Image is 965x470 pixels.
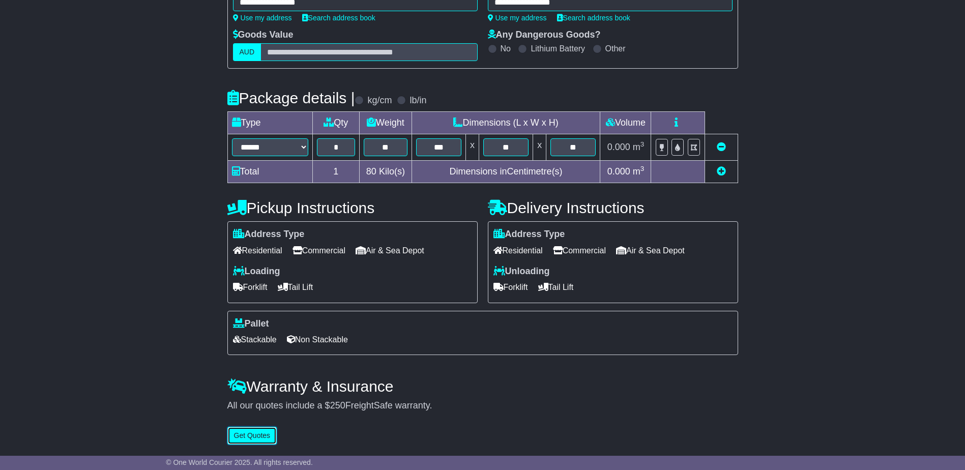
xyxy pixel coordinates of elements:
span: Commercial [553,243,606,258]
a: Add new item [717,166,726,177]
label: lb/in [410,95,426,106]
span: 250 [330,400,345,410]
label: Address Type [493,229,565,240]
label: Address Type [233,229,305,240]
sup: 3 [640,140,645,148]
a: Search address book [557,14,630,22]
label: Pallet [233,318,269,330]
span: m [633,166,645,177]
span: Air & Sea Depot [616,243,685,258]
a: Use my address [233,14,292,22]
label: No [501,44,511,53]
td: Dimensions (L x W x H) [412,112,600,134]
span: Residential [233,243,282,258]
span: 80 [366,166,376,177]
label: Unloading [493,266,550,277]
span: Air & Sea Depot [356,243,424,258]
a: Search address book [302,14,375,22]
label: Goods Value [233,30,294,41]
h4: Warranty & Insurance [227,378,738,395]
span: Stackable [233,332,277,347]
span: Non Stackable [287,332,348,347]
h4: Package details | [227,90,355,106]
label: kg/cm [367,95,392,106]
td: Kilo(s) [360,161,412,183]
td: Qty [312,112,360,134]
label: Other [605,44,626,53]
label: Loading [233,266,280,277]
label: AUD [233,43,261,61]
td: Type [227,112,312,134]
span: © One World Courier 2025. All rights reserved. [166,458,313,466]
h4: Delivery Instructions [488,199,738,216]
sup: 3 [640,165,645,172]
td: 1 [312,161,360,183]
span: Tail Lift [278,279,313,295]
span: Residential [493,243,543,258]
span: Tail Lift [538,279,574,295]
span: Forklift [493,279,528,295]
td: Volume [600,112,651,134]
a: Use my address [488,14,547,22]
label: Lithium Battery [531,44,585,53]
label: Any Dangerous Goods? [488,30,601,41]
div: All our quotes include a $ FreightSafe warranty. [227,400,738,412]
td: Total [227,161,312,183]
span: 0.000 [607,166,630,177]
td: Weight [360,112,412,134]
span: Commercial [293,243,345,258]
h4: Pickup Instructions [227,199,478,216]
span: 0.000 [607,142,630,152]
span: Forklift [233,279,268,295]
span: m [633,142,645,152]
td: Dimensions in Centimetre(s) [412,161,600,183]
button: Get Quotes [227,427,277,445]
td: x [533,134,546,161]
td: x [465,134,479,161]
a: Remove this item [717,142,726,152]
